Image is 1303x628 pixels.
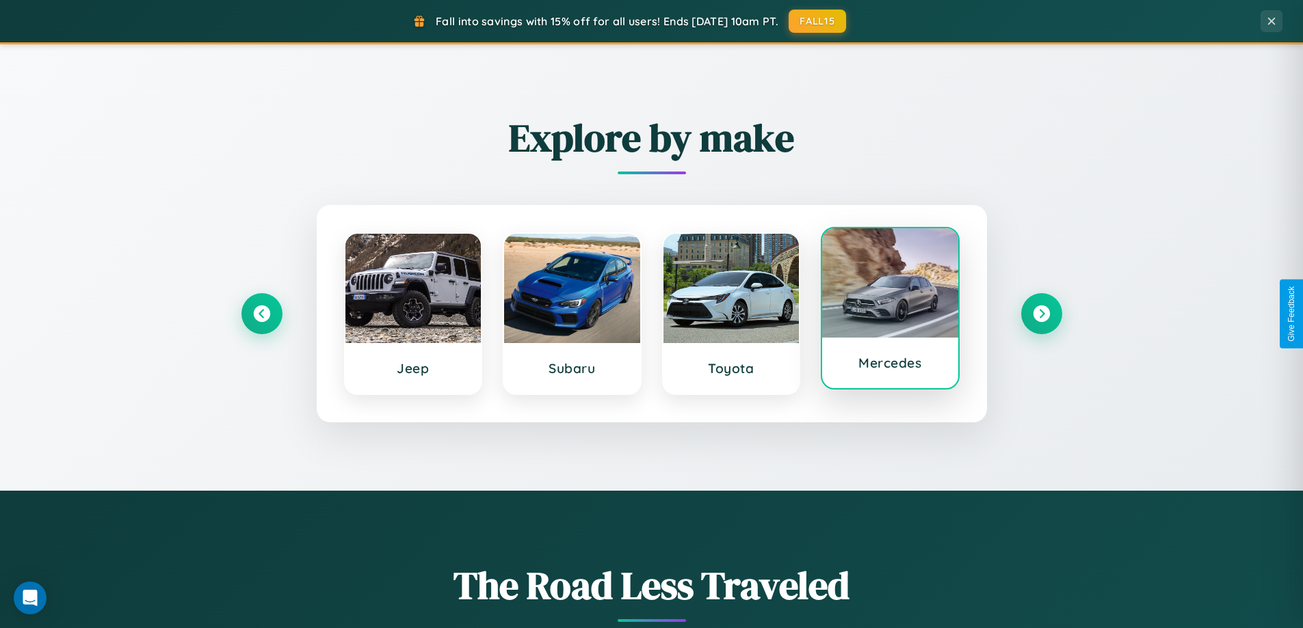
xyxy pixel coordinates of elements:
[789,10,846,33] button: FALL15
[836,355,945,371] h3: Mercedes
[14,582,47,614] div: Open Intercom Messenger
[436,14,778,28] span: Fall into savings with 15% off for all users! Ends [DATE] 10am PT.
[518,360,627,377] h3: Subaru
[241,559,1062,612] h1: The Road Less Traveled
[359,360,468,377] h3: Jeep
[1287,286,1296,342] div: Give Feedback
[241,111,1062,164] h2: Explore by make
[677,360,786,377] h3: Toyota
